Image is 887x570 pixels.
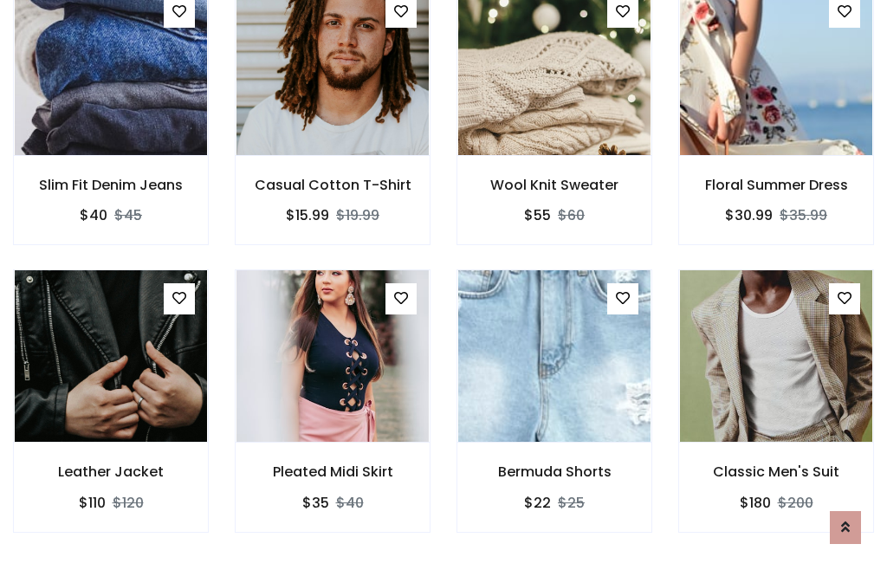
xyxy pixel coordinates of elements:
del: $35.99 [780,205,827,225]
del: $120 [113,493,144,513]
h6: Classic Men's Suit [679,463,873,480]
del: $45 [114,205,142,225]
h6: $15.99 [286,207,329,223]
h6: $110 [79,495,106,511]
h6: Pleated Midi Skirt [236,463,430,480]
del: $200 [778,493,813,513]
del: $40 [336,493,364,513]
h6: Wool Knit Sweater [457,177,651,193]
del: $19.99 [336,205,379,225]
h6: $30.99 [725,207,773,223]
del: $60 [558,205,585,225]
h6: Casual Cotton T-Shirt [236,177,430,193]
h6: Bermuda Shorts [457,463,651,480]
h6: $22 [524,495,551,511]
h6: Leather Jacket [14,463,208,480]
h6: Slim Fit Denim Jeans [14,177,208,193]
del: $25 [558,493,585,513]
h6: Floral Summer Dress [679,177,873,193]
h6: $35 [302,495,329,511]
h6: $180 [740,495,771,511]
h6: $55 [524,207,551,223]
h6: $40 [80,207,107,223]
